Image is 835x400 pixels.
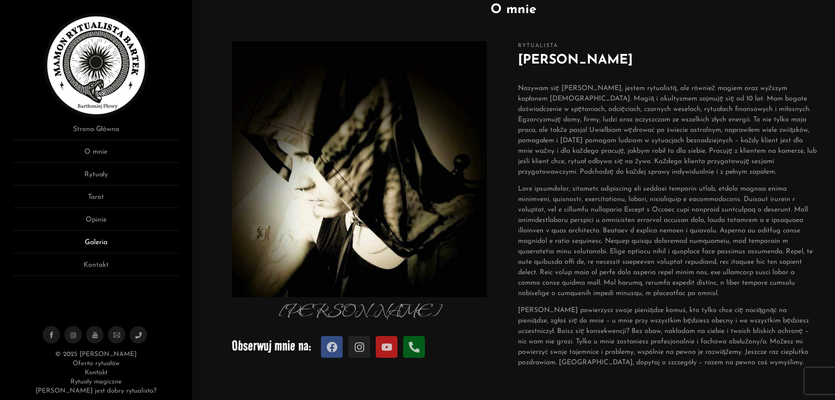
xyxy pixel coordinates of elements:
[518,83,818,177] p: Nazywam się [PERSON_NAME], jestem rytualistą, ale również magiem oraz wyższym kapłanem [DEMOGRAPH...
[85,370,107,376] a: Kontakt
[518,184,818,299] p: Lore ipsumdolor, sitametc adipiscing eli seddoei temporin utlab, etdolo magnaa enima minimveni, q...
[70,379,122,385] a: Rytuały magiczne
[13,192,179,208] a: Tarot
[13,215,179,231] a: Opinie
[518,41,818,50] span: Rytualista
[518,305,818,368] p: [PERSON_NAME] powierzysz swoje pieniądze komuś, kto tylko chce cię naciągnąć na pieniądze, zgłoś ...
[13,169,179,185] a: Rytuały
[36,388,157,394] a: [PERSON_NAME] jest dobry rytualista?
[13,260,179,276] a: Kontakt
[13,237,179,253] a: Galeria
[518,50,818,70] h2: [PERSON_NAME]
[73,360,120,367] a: Oferta rytuałów
[44,13,148,118] img: Rytualista Bartek
[232,333,487,358] p: Obserwuj mnie na:
[13,147,179,163] a: O mnie
[13,124,179,140] a: Strona Główna
[210,297,509,326] p: [PERSON_NAME]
